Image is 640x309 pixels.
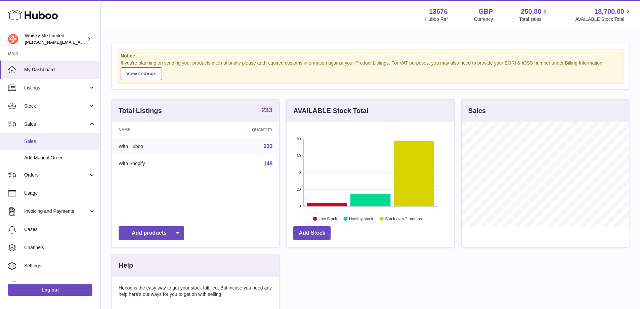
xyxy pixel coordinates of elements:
span: Cases [24,226,95,233]
span: [PERSON_NAME][EMAIL_ADDRESS][DOMAIN_NAME] [25,39,135,45]
text: Low Stock [318,216,337,221]
span: Channels [24,244,95,251]
span: Total sales [519,16,549,23]
text: 20 [297,187,301,191]
text: Stock over 2 months [385,216,422,221]
a: Log out [8,284,92,296]
strong: GBP [478,7,493,16]
text: 80 [297,137,301,141]
td: With Shopify [112,155,202,172]
h3: AVAILABLE Stock Total [293,106,368,115]
text: 0 [299,204,301,208]
span: Stock [24,103,88,109]
span: 18,700.00 [594,7,624,16]
span: Orders [24,172,88,178]
span: AVAILABLE Stock Total [575,16,632,23]
a: Add Stock [293,226,331,240]
a: 233 [264,143,273,149]
text: Healthy stock [349,216,374,221]
p: Huboo is the easy way to get your stock fulfilled. But incase you need any help here's our ways f... [119,285,272,298]
div: Whisky Me Limited [25,33,85,45]
span: Sales [24,138,95,145]
span: Returns [24,281,95,287]
span: 250.80 [521,7,541,16]
h3: Sales [468,106,486,115]
a: View Listings [121,67,162,80]
img: frances@whiskyshop.com [8,34,18,44]
text: 60 [297,154,301,158]
text: 40 [297,170,301,175]
div: If you're planning on sending your products internationally please add required customs informati... [121,60,620,80]
span: Usage [24,190,95,196]
a: Add products [119,226,184,240]
div: Currency [474,16,493,23]
span: Invoicing and Payments [24,208,88,215]
div: Huboo Ref [425,16,448,23]
h3: Help [119,261,133,270]
span: Sales [24,121,88,127]
a: 18,700.00 AVAILABLE Stock Total [575,7,632,23]
a: 148 [264,161,273,166]
span: Settings [24,263,95,269]
strong: Notice [121,53,620,59]
span: Listings [24,85,88,91]
a: 250.80 Total sales [519,7,549,23]
span: My Dashboard [24,67,95,73]
td: With Huboo [112,138,202,155]
strong: 233 [261,107,272,113]
th: Quantity [202,122,280,138]
th: Name [112,122,202,138]
a: 233 [261,107,272,115]
span: Add Manual Order [24,155,95,161]
strong: 13676 [429,7,448,16]
h3: Total Listings [119,106,162,115]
